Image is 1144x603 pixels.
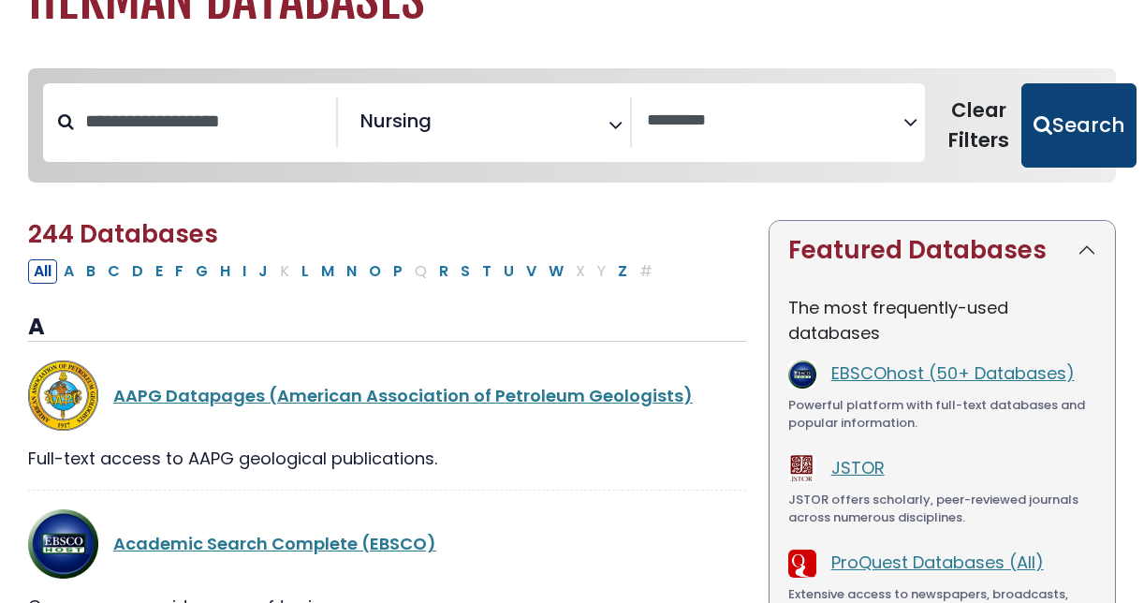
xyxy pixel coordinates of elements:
[81,259,101,284] button: Filter Results B
[353,107,432,135] li: Nursing
[296,259,315,284] button: Filter Results L
[521,259,542,284] button: Filter Results V
[341,259,362,284] button: Filter Results N
[831,456,885,479] a: JSTOR
[433,259,454,284] button: Filter Results R
[113,384,693,407] a: AAPG Datapages (American Association of Petroleum Geologists)
[477,259,497,284] button: Filter Results T
[150,259,169,284] button: Filter Results E
[74,106,336,137] input: Search database by title or keyword
[647,111,903,131] textarea: Search
[102,259,125,284] button: Filter Results C
[455,259,476,284] button: Filter Results S
[113,532,436,555] a: Academic Search Complete (EBSCO)
[612,259,633,284] button: Filter Results Z
[190,259,213,284] button: Filter Results G
[28,446,746,471] div: Full-text access to AAPG geological publications.
[363,259,387,284] button: Filter Results O
[28,259,57,284] button: All
[315,259,340,284] button: Filter Results M
[543,259,569,284] button: Filter Results W
[126,259,149,284] button: Filter Results D
[498,259,520,284] button: Filter Results U
[28,217,218,251] span: 244 Databases
[831,551,1044,574] a: ProQuest Databases (All)
[58,259,80,284] button: Filter Results A
[788,295,1096,346] p: The most frequently-used databases
[1021,83,1137,168] button: Submit for Search Results
[788,491,1096,527] div: JSTOR offers scholarly, peer-reviewed journals across numerous disciplines.
[831,361,1075,385] a: EBSCOhost (50+ Databases)
[770,221,1115,280] button: Featured Databases
[360,107,432,135] span: Nursing
[388,259,408,284] button: Filter Results P
[28,68,1116,183] nav: Search filters
[788,396,1096,433] div: Powerful platform with full-text databases and popular information.
[237,259,252,284] button: Filter Results I
[936,83,1021,168] button: Clear Filters
[28,314,746,342] h3: A
[435,117,448,137] textarea: Search
[214,259,236,284] button: Filter Results H
[28,258,660,282] div: Alpha-list to filter by first letter of database name
[169,259,189,284] button: Filter Results F
[253,259,273,284] button: Filter Results J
